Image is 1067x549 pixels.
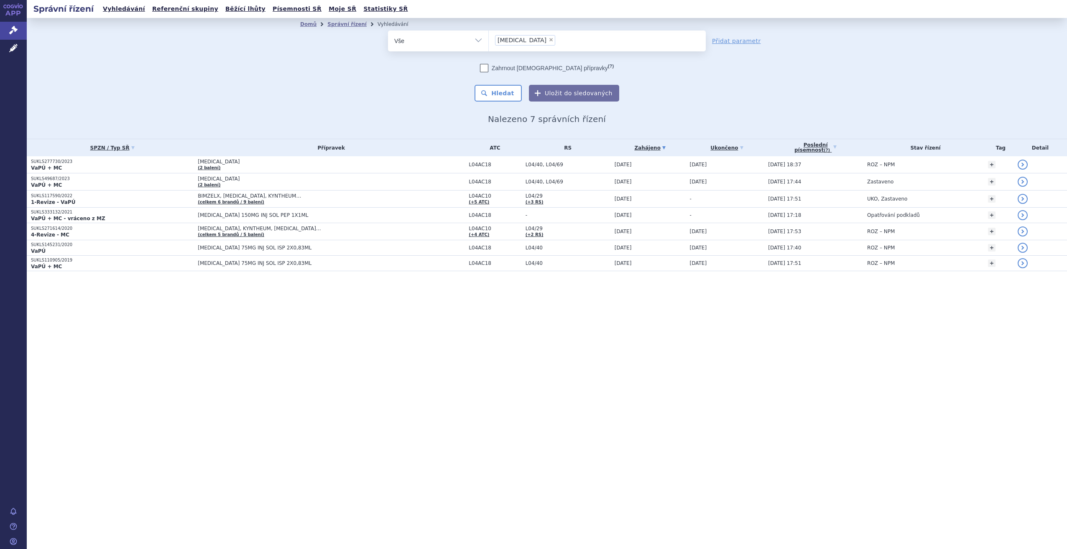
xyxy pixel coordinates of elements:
[31,226,194,231] p: SUKLS271614/2020
[867,260,895,266] span: ROZ – NPM
[712,37,761,45] a: Přidat parametr
[469,162,521,168] span: L04AC18
[198,232,264,237] a: (celkem 5 brandů / 5 balení)
[326,3,359,15] a: Moje SŘ
[469,212,521,218] span: L04AC18
[31,209,194,215] p: SUKLS333132/2021
[198,200,264,204] a: (celkem 6 brandů / 9 balení)
[988,161,996,168] a: +
[615,245,632,251] span: [DATE]
[469,232,489,237] a: (+4 ATC)
[526,260,610,266] span: L04/40
[690,162,707,168] span: [DATE]
[469,179,521,185] span: L04AC18
[988,244,996,252] a: +
[984,139,1013,156] th: Tag
[198,165,220,170] a: (2 balení)
[768,229,801,234] span: [DATE] 17:53
[526,212,610,218] span: -
[863,139,984,156] th: Stav řízení
[31,232,69,238] strong: 4-Revize - MC
[768,196,801,202] span: [DATE] 17:51
[690,212,692,218] span: -
[100,3,148,15] a: Vyhledávání
[31,216,105,221] strong: VaPÚ + MC - vráceno z MZ
[608,64,614,69] abbr: (?)
[469,200,489,204] a: (+5 ATC)
[469,245,521,251] span: L04AC18
[526,200,544,204] a: (+3 RS)
[690,245,707,251] span: [DATE]
[768,179,801,185] span: [DATE] 17:44
[549,37,554,42] span: ×
[31,199,75,205] strong: 1-Revize - VaPÚ
[488,114,606,124] span: Nalezeno 7 správních řízení
[198,193,407,199] span: BIMZELX, [MEDICAL_DATA], KYNTHEUM…
[615,142,686,154] a: Zahájeno
[768,212,801,218] span: [DATE] 17:18
[1018,243,1028,253] a: detail
[31,176,194,182] p: SUKLS49687/2023
[526,226,610,231] span: L04/29
[526,245,610,251] span: L04/40
[615,260,632,266] span: [DATE]
[1018,258,1028,268] a: detail
[198,176,407,182] span: [MEDICAL_DATA]
[526,232,544,237] a: (+2 RS)
[150,3,221,15] a: Referenční skupiny
[31,142,194,154] a: SPZN / Typ SŘ
[361,3,410,15] a: Statistiky SŘ
[475,85,522,102] button: Hledat
[469,193,521,199] span: L04AC10
[988,178,996,186] a: +
[615,229,632,234] span: [DATE]
[469,226,521,231] span: L04AC10
[378,18,419,30] li: Vyhledávání
[31,248,46,254] strong: VaPÚ
[498,37,546,43] span: [MEDICAL_DATA]
[690,196,692,202] span: -
[690,142,764,154] a: Ukončeno
[558,35,562,45] input: [MEDICAL_DATA]
[824,148,830,153] abbr: (?)
[270,3,324,15] a: Písemnosti SŘ
[480,64,614,72] label: Zahrnout [DEMOGRAPHIC_DATA] přípravky
[529,85,619,102] button: Uložit do sledovaných
[526,162,610,168] span: L04/40, L04/69
[327,21,367,27] a: Správní řízení
[194,139,465,156] th: Přípravek
[223,3,268,15] a: Běžící lhůty
[1013,139,1067,156] th: Detail
[521,139,610,156] th: RS
[690,179,707,185] span: [DATE]
[31,182,62,188] strong: VaPÚ + MC
[867,229,895,234] span: ROZ – NPM
[526,193,610,199] span: L04/29
[615,212,632,218] span: [DATE]
[31,242,194,248] p: SUKLS145231/2020
[867,196,907,202] span: UKO, Zastaveno
[867,162,895,168] span: ROZ – NPM
[615,196,632,202] span: [DATE]
[198,226,407,231] span: [MEDICAL_DATA], KYNTHEUM, [MEDICAL_DATA]…
[615,179,632,185] span: [DATE]
[198,245,407,251] span: [MEDICAL_DATA] 75MG INJ SOL ISP 2X0,83ML
[867,212,920,218] span: Opatřování podkladů
[988,228,996,235] a: +
[300,21,317,27] a: Domů
[988,211,996,219] a: +
[768,260,801,266] span: [DATE] 17:51
[615,162,632,168] span: [DATE]
[31,264,62,269] strong: VaPÚ + MC
[690,229,707,234] span: [DATE]
[1018,226,1028,236] a: detail
[198,183,220,187] a: (2 balení)
[198,260,407,266] span: [MEDICAL_DATA] 75MG INJ SOL ISP 2X0,83ML
[690,260,707,266] span: [DATE]
[198,159,407,165] span: [MEDICAL_DATA]
[768,162,801,168] span: [DATE] 18:37
[31,165,62,171] strong: VaPÚ + MC
[526,179,610,185] span: L04/40, L04/69
[1018,194,1028,204] a: detail
[867,245,895,251] span: ROZ – NPM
